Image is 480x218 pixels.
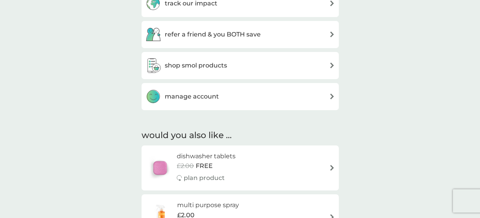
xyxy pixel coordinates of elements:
[184,173,225,183] p: plan product
[177,161,194,171] span: £2.00
[165,61,227,71] h3: shop smol products
[177,200,239,210] h6: multi purpose spray
[165,29,261,40] h3: refer a friend & you BOTH save
[142,130,339,142] h2: would you also like ...
[329,93,335,99] img: arrow right
[165,92,219,102] h3: manage account
[329,62,335,68] img: arrow right
[329,165,335,171] img: arrow right
[145,154,175,182] img: dishwasher tablets
[177,151,236,161] h6: dishwasher tablets
[329,31,335,37] img: arrow right
[196,161,213,171] span: FREE
[329,0,335,6] img: arrow right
